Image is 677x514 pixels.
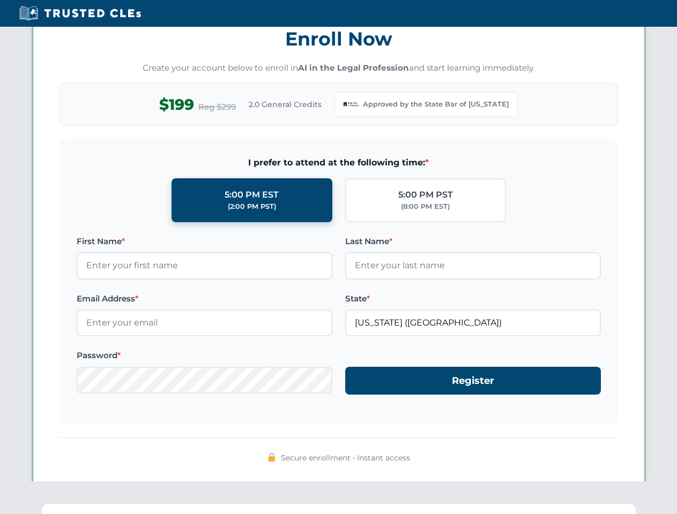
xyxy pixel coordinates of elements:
[77,252,332,279] input: Enter your first name
[77,309,332,336] input: Enter your email
[345,252,601,279] input: Enter your last name
[344,97,359,112] img: Georgia Bar
[298,63,409,73] strong: AI in the Legal Profession
[225,188,279,202] div: 5:00 PM EST
[159,93,194,117] span: $199
[345,309,601,336] input: Georgia (GA)
[267,453,276,462] img: 🔒
[198,101,236,114] span: Reg $299
[345,292,601,305] label: State
[16,5,144,21] img: Trusted CLEs
[249,99,322,110] span: 2.0 General Credits
[77,156,601,170] span: I prefer to attend at the following time:
[401,201,450,212] div: (8:00 PM EST)
[363,99,509,110] span: Approved by the State Bar of [US_STATE]
[228,201,276,212] div: (2:00 PM PST)
[77,292,332,305] label: Email Address
[398,188,453,202] div: 5:00 PM PST
[77,235,332,248] label: First Name
[281,452,410,464] span: Secure enrollment • Instant access
[345,367,601,395] button: Register
[77,349,332,362] label: Password
[59,22,618,56] h3: Enroll Now
[59,62,618,74] p: Create your account below to enroll in and start learning immediately.
[345,235,601,248] label: Last Name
